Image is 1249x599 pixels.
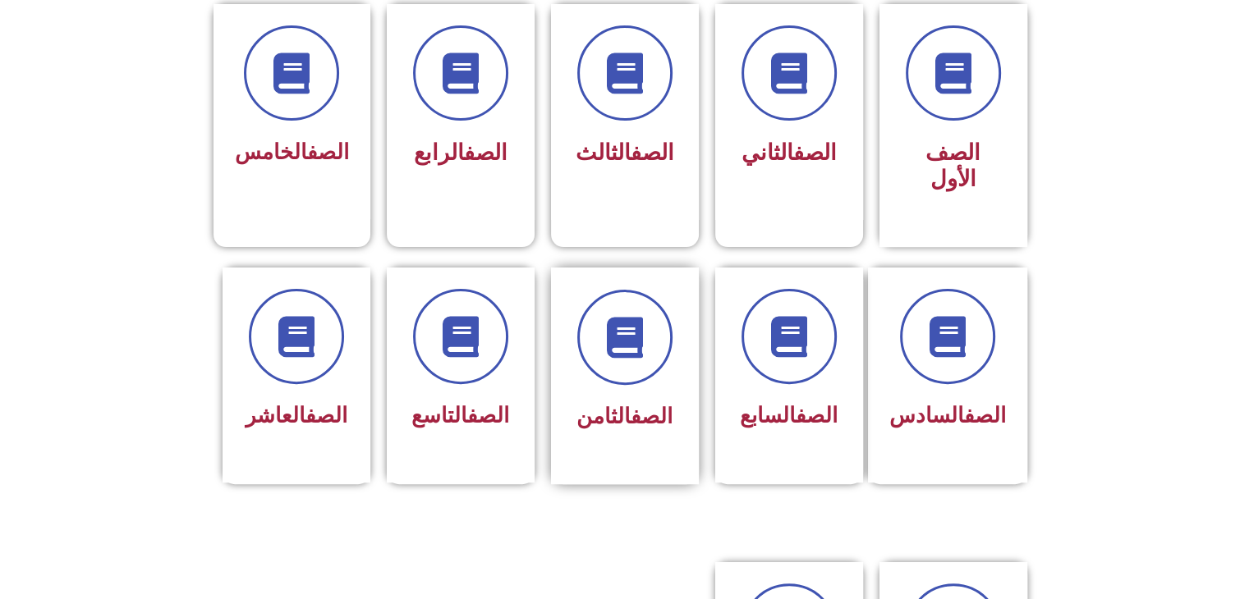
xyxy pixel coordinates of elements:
[740,403,838,428] span: السابع
[742,139,837,166] span: الثاني
[576,404,673,428] span: الثامن
[414,139,507,166] span: الرابع
[246,403,347,428] span: العاشر
[411,403,509,428] span: التاسع
[889,403,1006,428] span: السادس
[925,139,980,192] span: الصف الأول
[631,139,674,166] a: الصف
[467,403,509,428] a: الصف
[576,139,674,166] span: الثالث
[793,139,837,166] a: الصف
[464,139,507,166] a: الصف
[235,139,349,164] span: الخامس
[305,403,347,428] a: الصف
[964,403,1006,428] a: الصف
[307,139,349,164] a: الصف
[631,404,673,428] a: الصف
[796,403,838,428] a: الصف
